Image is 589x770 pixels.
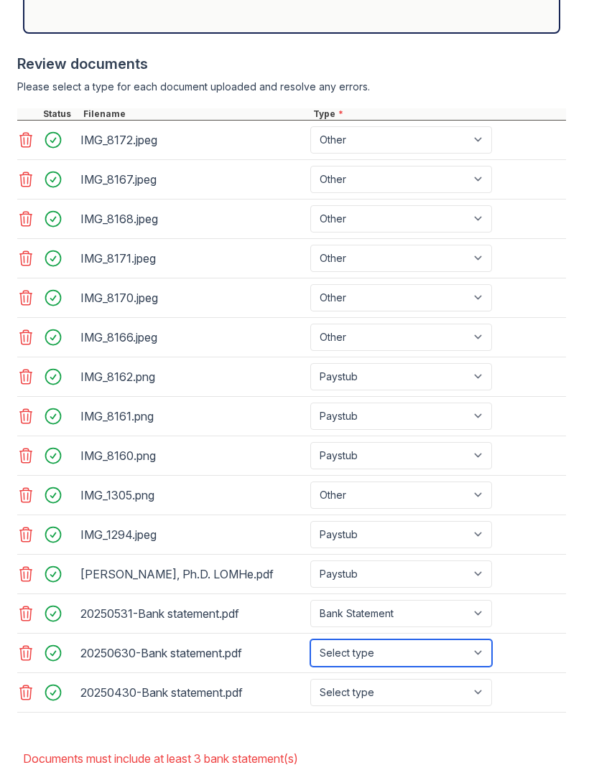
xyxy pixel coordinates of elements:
div: IMG_1305.png [80,484,305,507]
div: [PERSON_NAME], Ph.D. LOMHe.pdf [80,563,305,586]
div: IMG_8166.jpeg [80,326,305,349]
div: IMG_8172.jpeg [80,128,305,151]
div: IMG_8167.jpeg [80,168,305,191]
div: IMG_8161.png [80,405,305,428]
div: IMG_8160.png [80,444,305,467]
div: 20250430-Bank statement.pdf [80,681,305,704]
div: Please select a type for each document uploaded and resolve any errors. [17,80,566,94]
div: 20250531-Bank statement.pdf [80,602,305,625]
div: IMG_8170.jpeg [80,286,305,309]
div: IMG_8171.jpeg [80,247,305,270]
div: IMG_8168.jpeg [80,207,305,230]
div: 20250630-Bank statement.pdf [80,642,305,665]
div: Status [40,108,80,120]
div: Type [310,108,566,120]
div: IMG_8162.png [80,365,305,388]
div: IMG_1294.jpeg [80,523,305,546]
div: Review documents [17,54,566,74]
div: Filename [80,108,310,120]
